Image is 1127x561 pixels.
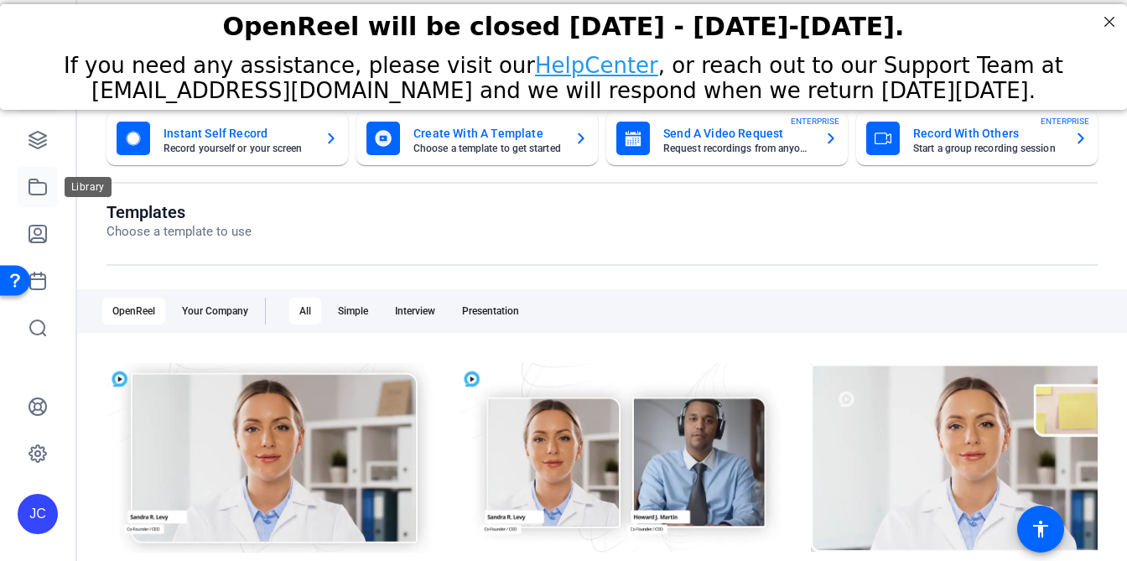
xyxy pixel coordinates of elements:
[289,298,321,325] div: All
[385,298,445,325] div: Interview
[1031,519,1051,539] mat-icon: accessibility
[413,123,561,143] mat-card-title: Create With A Template
[913,123,1061,143] mat-card-title: Record With Others
[413,143,561,153] mat-card-subtitle: Choose a template to get started
[856,112,1098,165] button: Record With OthersStart a group recording sessionENTERPRISE
[65,177,112,197] div: Library
[535,49,658,74] a: HelpCenter
[791,115,839,127] span: ENTERPRISE
[356,112,598,165] button: Create With A TemplateChoose a template to get started
[663,123,811,143] mat-card-title: Send A Video Request
[106,202,252,222] h1: Templates
[64,49,1063,99] span: If you need any assistance, please visit our , or reach out to our Support Team at [EMAIL_ADDRESS...
[1041,115,1089,127] span: ENTERPRISE
[18,494,58,534] div: JC
[164,123,311,143] mat-card-title: Instant Self Record
[21,8,1106,37] div: OpenReel will be closed [DATE] - [DATE]-[DATE].
[106,112,348,165] button: Instant Self RecordRecord yourself or your screen
[913,143,1061,153] mat-card-subtitle: Start a group recording session
[172,298,258,325] div: Your Company
[328,298,378,325] div: Simple
[102,298,165,325] div: OpenReel
[106,222,252,242] p: Choose a template to use
[164,143,311,153] mat-card-subtitle: Record yourself or your screen
[606,112,848,165] button: Send A Video RequestRequest recordings from anyone, anywhereENTERPRISE
[663,143,811,153] mat-card-subtitle: Request recordings from anyone, anywhere
[452,298,529,325] div: Presentation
